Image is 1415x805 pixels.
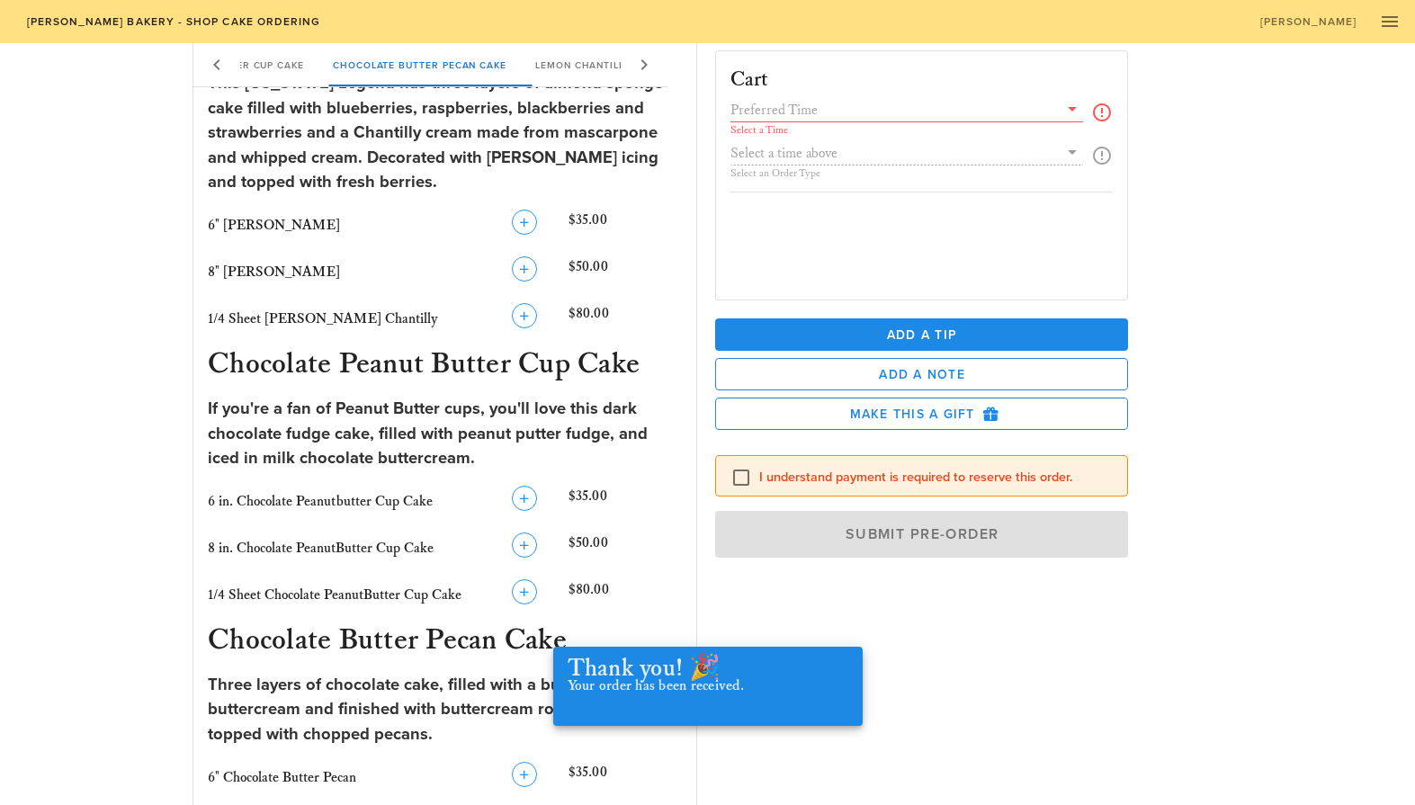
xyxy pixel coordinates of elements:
div: $50.00 [565,253,685,292]
span: Add a Tip [730,327,1115,343]
input: Preferred Time [730,98,1059,121]
div: $80.00 [565,300,685,339]
h3: Chocolate Peanut Butter Cup Cake [204,346,685,386]
span: [PERSON_NAME] Bakery - Shop Cake Ordering [25,15,320,28]
div: $35.00 [565,758,685,798]
span: [PERSON_NAME] [1259,15,1357,28]
span: Add a Note [730,367,1114,382]
div: $35.00 [565,482,685,522]
h3: Chocolate Butter Pecan Cake [204,622,685,662]
button: Make this a Gift [715,398,1129,430]
div: Three layers of chocolate cake, filled with a butter pecan buttercream and finished with buttercr... [208,673,682,747]
span: 6" Chocolate Butter Pecan [208,769,356,786]
span: 6 in. Chocolate Peanutbutter Cup Cake [208,493,433,510]
h1: Thank you! 🎉 [568,659,744,677]
label: I understand payment is required to reserve this order. [759,469,1114,487]
span: 1/4 Sheet Chocolate PeanutButter Cup Cake [208,586,461,604]
span: 8 in. Chocolate PeanutButter Cup Cake [208,540,434,557]
div: If you're a fan of Peanut Butter cups, you'll love this dark chocolate fudge cake, filled with pe... [208,397,682,471]
div: Select a Time [730,125,1084,136]
div: $50.00 [565,529,685,568]
span: 8" [PERSON_NAME] [208,264,340,281]
h3: Your order has been received. [568,677,744,706]
a: [PERSON_NAME] Bakery - Shop Cake Ordering [14,9,332,34]
span: Submit Pre-Order [736,525,1108,543]
a: [PERSON_NAME] [1248,9,1368,34]
div: Lemon Chantilly Cake [521,43,676,86]
button: Add a Note [715,358,1129,390]
button: Submit Pre-Order [715,511,1129,558]
div: Chocolate Butter Pecan Cake [318,43,521,86]
div: This [US_STATE] Legend has three layers of almond sponge cake filled with blueberries, raspberrie... [208,71,682,195]
span: 6" [PERSON_NAME] [208,217,340,234]
div: $35.00 [565,206,685,246]
span: 1/4 Sheet [PERSON_NAME] Chantilly [208,310,438,327]
h3: Cart [730,66,791,94]
button: Add a Tip [715,318,1129,351]
span: Make this a Gift [730,406,1114,422]
div: $80.00 [565,576,685,615]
